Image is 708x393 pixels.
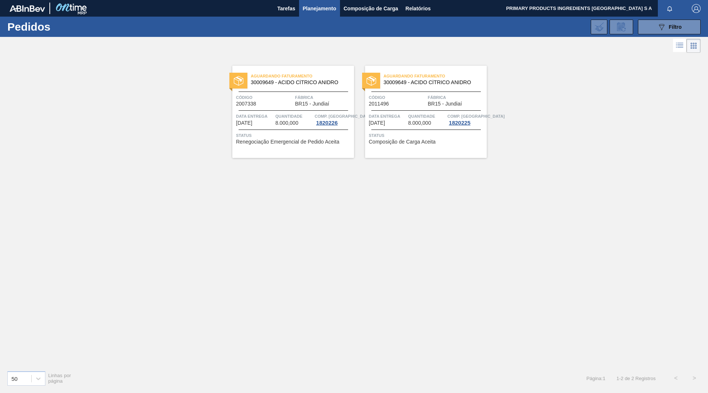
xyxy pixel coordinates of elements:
span: 2011496 [369,101,389,107]
span: Aguardando Faturamento [251,72,354,80]
span: Data entrega [236,113,274,120]
span: BR15 - Jundiaí [428,101,462,107]
a: Comp. [GEOGRAPHIC_DATA]1820226 [315,113,352,126]
div: Visão em Cards [687,39,701,53]
span: Data entrega [369,113,406,120]
span: Código [369,94,426,101]
span: Comp. Carga [315,113,372,120]
button: > [685,369,704,387]
h1: Pedidos [7,23,118,31]
span: Filtro [669,24,682,30]
a: Comp. [GEOGRAPHIC_DATA]1820225 [447,113,485,126]
span: 1 - 2 de 2 Registros [617,376,656,381]
span: 30009649 - ACIDO CÍTRICO ANIDRO [251,80,348,85]
button: Notificações [658,3,681,14]
img: TNhmsLtSVTkK8tSr43FrP2fwEKptu5GPRR3wAAAABJRU5ErkJggg== [10,5,45,12]
span: Composição de Carga Aceita [369,139,435,145]
span: Aguardando Faturamento [383,72,487,80]
span: Relatórios [406,4,431,13]
a: statusAguardando Faturamento30009649 - ACIDO CÍTRICO ANIDROCódigo2007338FábricaBR15 - JundiaíData... [221,66,354,158]
span: 2007338 [236,101,256,107]
span: 21/08/2025 [236,120,252,126]
span: 8.000,000 [275,120,298,126]
div: Importar Negociações dos Pedidos [591,20,607,34]
div: 1820225 [447,120,472,126]
span: Composição de Carga [344,4,398,13]
img: status [234,76,243,86]
button: Filtro [638,20,701,34]
div: Visão em Lista [673,39,687,53]
span: Planejamento [303,4,336,13]
span: Status [236,132,352,139]
span: Comp. Carga [447,113,504,120]
span: Fábrica [295,94,352,101]
div: 50 [11,375,18,382]
span: 27/08/2025 [369,120,385,126]
button: < [667,369,685,387]
span: Renegociação Emergencial de Pedido Aceita [236,139,339,145]
span: Página : 1 [586,376,605,381]
span: BR15 - Jundiaí [295,101,329,107]
span: Fábrica [428,94,485,101]
div: Solicitação de Revisão de Pedidos [610,20,633,34]
span: Linhas por página [48,373,71,384]
span: Status [369,132,485,139]
img: status [367,76,376,86]
span: 8.000,000 [408,120,431,126]
a: statusAguardando Faturamento30009649 - ACIDO CÍTRICO ANIDROCódigo2011496FábricaBR15 - JundiaíData... [354,66,487,158]
span: Código [236,94,293,101]
span: Quantidade [408,113,446,120]
span: 30009649 - ACIDO CÍTRICO ANIDRO [383,80,481,85]
div: 1820226 [315,120,339,126]
img: Logout [692,4,701,13]
span: Tarefas [277,4,295,13]
span: Quantidade [275,113,313,120]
